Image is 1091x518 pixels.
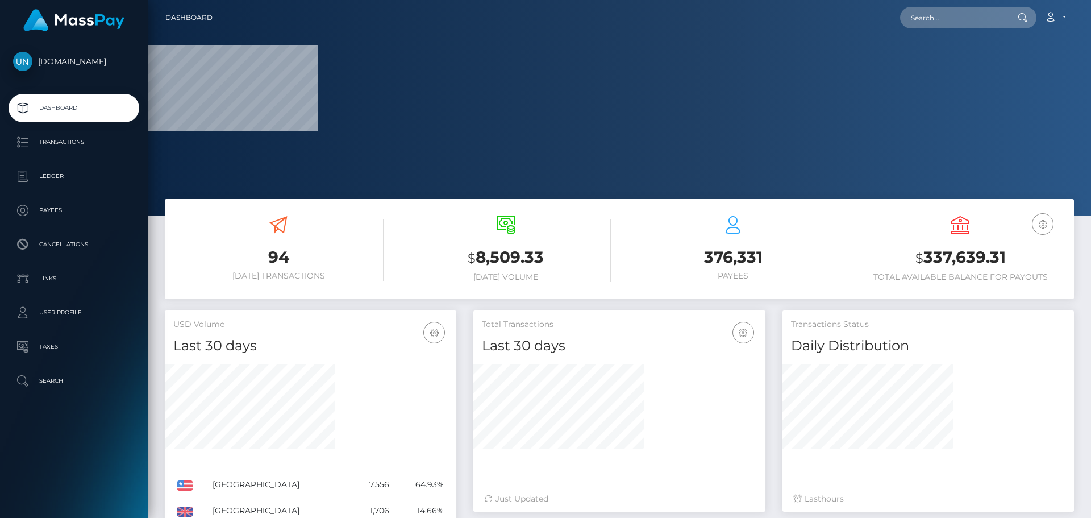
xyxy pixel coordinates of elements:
p: Ledger [13,168,135,185]
span: [DOMAIN_NAME] [9,56,139,67]
img: GB.png [177,507,193,517]
div: Last hours [794,493,1063,505]
h4: Last 30 days [173,336,448,356]
h3: 337,639.31 [855,246,1065,270]
h5: USD Volume [173,319,448,330]
p: Payees [13,202,135,219]
a: Payees [9,196,139,225]
a: Taxes [9,333,139,361]
p: Search [13,372,135,389]
small: $ [468,250,476,266]
h4: Last 30 days [482,336,756,356]
a: Links [9,264,139,293]
p: Links [13,270,135,287]
h5: Transactions Status [791,319,1065,330]
a: Transactions [9,128,139,156]
h6: Total Available Balance for Payouts [855,272,1065,282]
input: Search... [900,7,1007,28]
h3: 8,509.33 [401,246,611,270]
h4: Daily Distribution [791,336,1065,356]
a: Search [9,367,139,395]
a: User Profile [9,299,139,327]
img: Unlockt.me [13,52,32,71]
a: Ledger [9,162,139,190]
h5: Total Transactions [482,319,756,330]
p: Dashboard [13,100,135,117]
h6: [DATE] Volume [401,272,611,282]
h6: [DATE] Transactions [173,271,384,281]
p: Taxes [13,338,135,355]
td: [GEOGRAPHIC_DATA] [209,472,351,498]
h3: 376,331 [628,246,838,268]
a: Dashboard [9,94,139,122]
div: Just Updated [485,493,753,505]
img: MassPay Logo [23,9,124,31]
h3: 94 [173,246,384,268]
a: Dashboard [165,6,213,30]
a: Cancellations [9,230,139,259]
p: User Profile [13,304,135,321]
p: Cancellations [13,236,135,253]
td: 64.93% [393,472,448,498]
td: 7,556 [351,472,393,498]
img: US.png [177,480,193,491]
p: Transactions [13,134,135,151]
h6: Payees [628,271,838,281]
small: $ [915,250,923,266]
